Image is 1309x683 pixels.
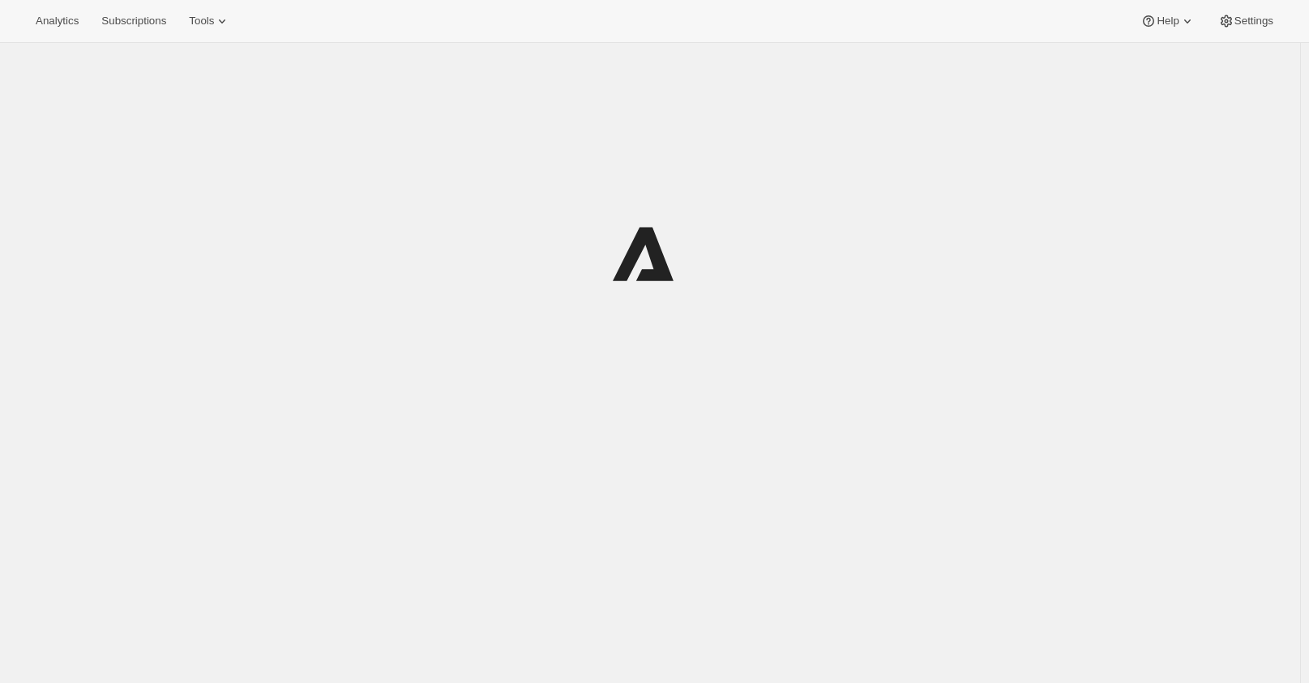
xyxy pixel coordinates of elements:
button: Subscriptions [92,10,176,32]
button: Settings [1208,10,1283,32]
button: Analytics [26,10,88,32]
button: Help [1131,10,1204,32]
span: Tools [189,15,214,28]
button: Tools [179,10,240,32]
span: Subscriptions [101,15,166,28]
span: Analytics [36,15,79,28]
span: Settings [1234,15,1273,28]
span: Help [1157,15,1179,28]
